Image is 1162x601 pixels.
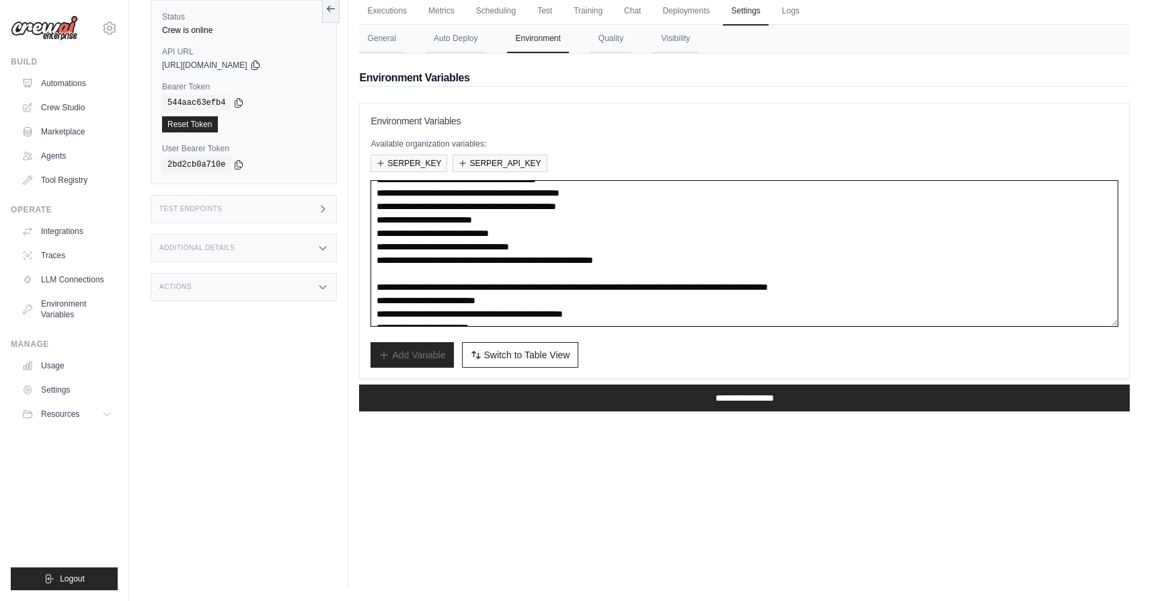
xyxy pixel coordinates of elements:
[162,60,247,71] span: [URL][DOMAIN_NAME]
[371,342,453,368] button: Add Variable
[507,25,568,53] button: Environment
[11,204,118,215] div: Operate
[11,567,118,590] button: Logout
[162,11,325,22] label: Status
[16,355,118,376] a: Usage
[159,244,235,252] h3: Additional Details
[359,70,1130,86] h2: Environment Variables
[16,293,118,325] a: Environment Variables
[162,157,231,173] code: 2bd2cb0a710e
[162,143,325,154] label: User Bearer Token
[162,25,325,36] div: Crew is online
[359,25,1130,53] nav: Tabs
[16,221,118,242] a: Integrations
[16,269,118,290] a: LLM Connections
[371,155,447,172] button: SERPER_KEY
[11,339,118,350] div: Manage
[371,138,1118,149] p: Available organization variables:
[159,205,223,213] h3: Test Endpoints
[453,155,547,172] button: SERPER_API_KEY
[426,25,486,53] button: Auto Deploy
[11,56,118,67] div: Build
[162,116,218,132] a: Reset Token
[359,25,404,53] button: General
[11,15,78,41] img: Logo
[16,73,118,94] a: Automations
[41,409,79,419] span: Resources
[1095,536,1162,601] iframe: Chat Widget
[162,95,231,111] code: 544aac63efb4
[60,573,85,584] span: Logout
[162,81,325,92] label: Bearer Token
[16,379,118,401] a: Settings
[16,245,118,266] a: Traces
[462,342,579,368] button: Switch to Table View
[371,114,1118,128] h3: Environment Variables
[16,403,118,425] button: Resources
[16,169,118,191] a: Tool Registry
[16,145,118,167] a: Agents
[16,97,118,118] a: Crew Studio
[484,348,570,362] span: Switch to Table View
[590,25,631,53] button: Quality
[162,46,325,57] label: API URL
[653,25,698,53] button: Visibility
[159,283,192,291] h3: Actions
[16,121,118,143] a: Marketplace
